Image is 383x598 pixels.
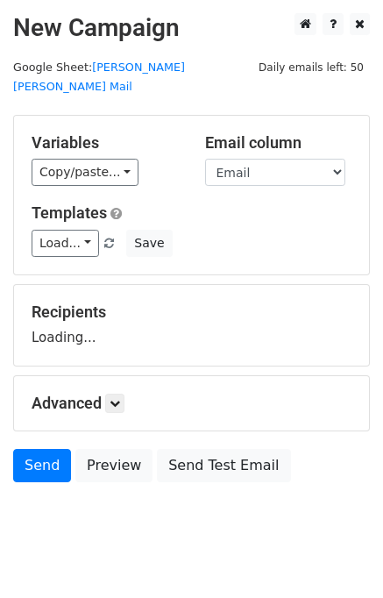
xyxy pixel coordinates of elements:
[295,514,383,598] iframe: Chat Widget
[13,61,185,94] small: Google Sheet:
[157,449,290,482] a: Send Test Email
[32,303,351,348] div: Loading...
[32,394,351,413] h5: Advanced
[75,449,152,482] a: Preview
[13,13,370,43] h2: New Campaign
[252,58,370,77] span: Daily emails left: 50
[32,303,351,322] h5: Recipients
[32,203,107,222] a: Templates
[252,61,370,74] a: Daily emails left: 50
[13,449,71,482] a: Send
[32,230,99,257] a: Load...
[32,133,179,153] h5: Variables
[13,61,185,94] a: [PERSON_NAME] [PERSON_NAME] Mail
[32,159,138,186] a: Copy/paste...
[205,133,352,153] h5: Email column
[126,230,172,257] button: Save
